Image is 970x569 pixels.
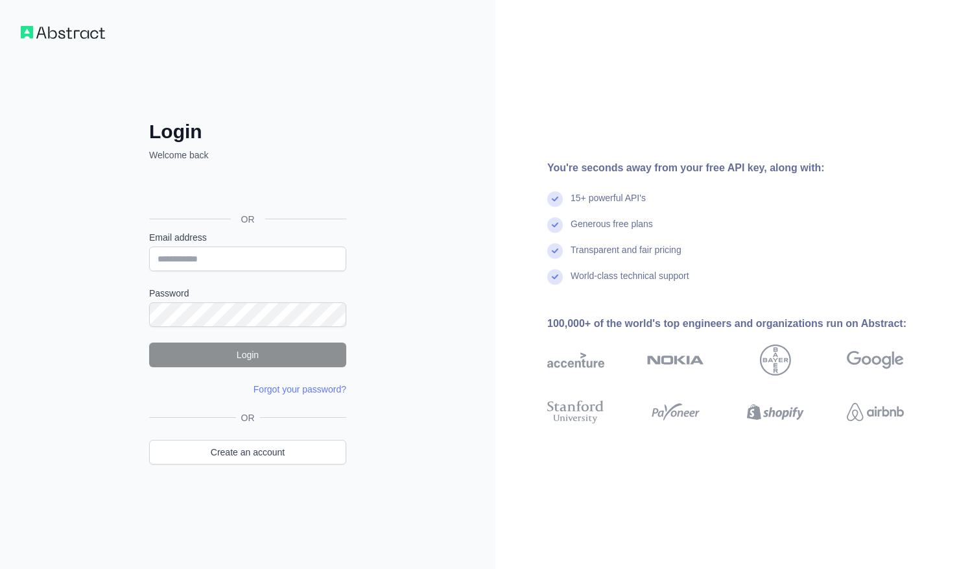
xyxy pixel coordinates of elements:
h2: Login [149,120,346,143]
button: Login [149,343,346,367]
div: Transparent and fair pricing [571,243,681,269]
img: check mark [547,191,563,207]
span: OR [231,213,265,226]
img: accenture [547,345,604,376]
img: nokia [647,345,704,376]
img: check mark [547,269,563,285]
label: Email address [149,231,346,244]
div: Generous free plans [571,217,653,243]
img: check mark [547,217,563,233]
img: bayer [760,345,791,376]
a: Forgot your password? [254,384,346,394]
p: Welcome back [149,149,346,162]
div: 15+ powerful API's [571,191,646,217]
div: World-class technical support [571,269,689,295]
div: 100,000+ of the world's top engineers and organizations run on Abstract: [547,316,945,332]
img: google [847,345,904,376]
a: Create an account [149,440,346,465]
img: Workflow [21,26,105,39]
img: airbnb [847,398,904,426]
iframe: [Googleでログイン]ボタン [143,176,350,204]
label: Password [149,287,346,300]
img: check mark [547,243,563,259]
img: stanford university [547,398,604,426]
img: payoneer [647,398,704,426]
span: OR [236,411,260,424]
img: shopify [747,398,804,426]
div: You're seconds away from your free API key, along with: [547,160,945,176]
